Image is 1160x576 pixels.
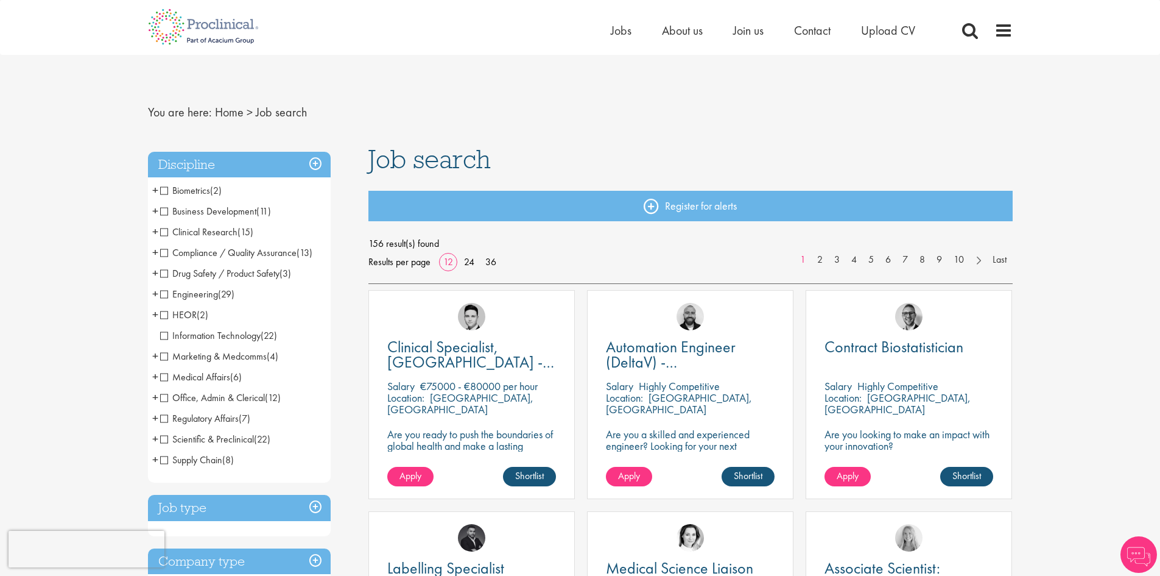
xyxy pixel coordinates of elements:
[824,340,993,355] a: Contract Biostatistician
[368,235,1013,253] span: 156 result(s) found
[895,524,923,552] img: Shannon Briggs
[160,453,234,466] span: Supply Chain
[387,340,556,370] a: Clinical Specialist, [GEOGRAPHIC_DATA] - Cardiac
[387,379,415,393] span: Salary
[210,184,222,197] span: (2)
[222,453,234,466] span: (8)
[606,428,775,475] p: Are you a skilled and experienced engineer? Looking for your next opportunity to assist with impa...
[160,371,242,383] span: Medical Affairs
[160,205,256,218] span: Business Development
[677,524,704,552] img: Greta Prestel
[733,23,764,38] a: Join us
[857,379,938,393] p: Highly Competitive
[824,379,852,393] span: Salary
[824,428,993,452] p: Are you looking to make an impact with your innovation?
[160,184,210,197] span: Biometrics
[368,191,1013,221] a: Register for alerts
[824,391,971,416] p: [GEOGRAPHIC_DATA], [GEOGRAPHIC_DATA]
[503,467,556,486] a: Shortlist
[239,412,250,425] span: (7)
[879,253,897,267] a: 6
[152,305,158,324] span: +
[606,391,643,405] span: Location:
[148,549,331,575] h3: Company type
[1120,536,1157,573] img: Chatbot
[824,467,871,486] a: Apply
[896,253,914,267] a: 7
[606,379,633,393] span: Salary
[160,350,278,363] span: Marketing & Medcomms
[160,391,281,404] span: Office, Admin & Clerical
[160,184,222,197] span: Biometrics
[837,469,859,482] span: Apply
[387,391,424,405] span: Location:
[722,467,775,486] a: Shortlist
[152,388,158,407] span: +
[794,253,812,267] a: 1
[148,152,331,178] h3: Discipline
[458,303,485,330] img: Connor Lynes
[160,412,250,425] span: Regulatory Affairs
[279,267,291,280] span: (3)
[458,524,485,552] a: Fidan Beqiraj
[913,253,931,267] a: 8
[387,428,556,486] p: Are you ready to push the boundaries of global health and make a lasting impact? This role at a h...
[254,433,270,446] span: (22)
[160,391,265,404] span: Office, Admin & Clerical
[160,267,291,280] span: Drug Safety / Product Safety
[160,308,208,321] span: HEOR
[256,205,271,218] span: (11)
[940,467,993,486] a: Shortlist
[160,226,253,238] span: Clinical Research
[297,246,312,259] span: (13)
[160,329,277,342] span: Information Technology
[160,288,234,300] span: Engineering
[215,104,244,120] a: breadcrumb link
[606,467,652,486] a: Apply
[160,205,271,218] span: Business Development
[152,264,158,282] span: +
[606,340,775,370] a: Automation Engineer (DeltaV) - [GEOGRAPHIC_DATA]
[152,285,158,303] span: +
[930,253,948,267] a: 9
[606,336,753,388] span: Automation Engineer (DeltaV) - [GEOGRAPHIC_DATA]
[218,288,234,300] span: (29)
[677,303,704,330] img: Jordan Kiely
[439,255,457,268] a: 12
[267,350,278,363] span: (4)
[861,23,915,38] a: Upload CV
[618,469,640,482] span: Apply
[986,253,1013,267] a: Last
[152,368,158,386] span: +
[160,412,239,425] span: Regulatory Affairs
[862,253,880,267] a: 5
[420,379,538,393] p: €75000 - €80000 per hour
[387,336,554,388] span: Clinical Specialist, [GEOGRAPHIC_DATA] - Cardiac
[828,253,846,267] a: 3
[160,371,230,383] span: Medical Affairs
[152,450,158,469] span: +
[160,433,270,446] span: Scientific & Preclinical
[148,104,212,120] span: You are here:
[261,329,277,342] span: (22)
[160,226,237,238] span: Clinical Research
[824,336,963,357] span: Contract Biostatistician
[152,202,158,220] span: +
[160,246,312,259] span: Compliance / Quality Assurance
[197,308,208,321] span: (2)
[148,495,331,521] h3: Job type
[387,467,434,486] a: Apply
[368,143,491,176] span: Job search
[794,23,831,38] span: Contact
[152,243,158,261] span: +
[152,347,158,365] span: +
[160,288,218,300] span: Engineering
